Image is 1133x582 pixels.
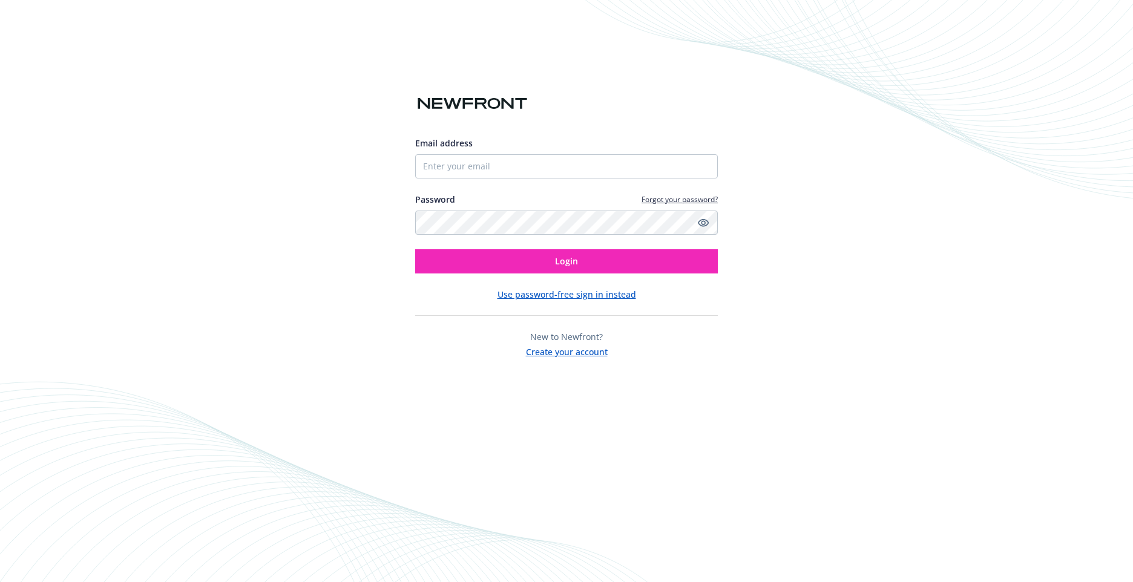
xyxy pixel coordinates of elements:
a: Forgot your password? [642,194,718,204]
label: Password [415,193,455,206]
img: Newfront logo [415,93,530,114]
a: Show password [696,215,711,230]
span: Email address [415,137,473,149]
input: Enter your password [415,211,718,235]
span: Login [555,255,578,267]
span: New to Newfront? [530,331,603,342]
input: Enter your email [415,154,718,178]
button: Login [415,249,718,273]
button: Use password-free sign in instead [498,288,636,301]
button: Create your account [526,343,608,358]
